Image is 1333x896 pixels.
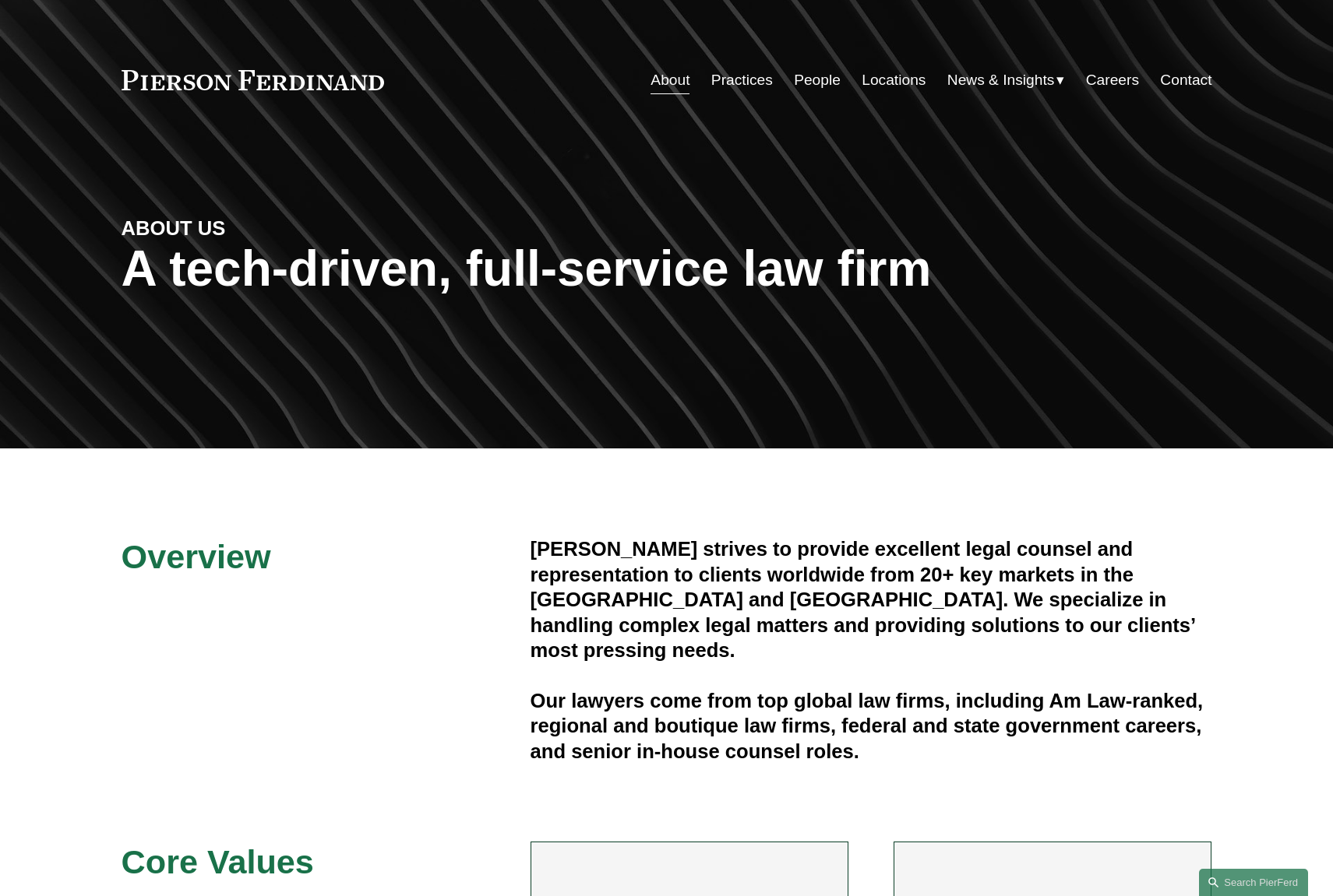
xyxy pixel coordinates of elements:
span: Core Values [122,843,314,880]
a: Contact [1160,65,1211,95]
h1: A tech-driven, full-service law firm [122,241,1212,297]
strong: ABOUT US [122,217,226,239]
span: News & Insights [947,67,1055,94]
a: People [794,65,841,95]
span: Overview [122,538,271,575]
a: Locations [862,65,926,95]
a: folder dropdown [947,65,1065,95]
a: Practices [711,65,773,95]
a: About [651,65,689,95]
a: Search this site [1199,869,1308,896]
h4: [PERSON_NAME] strives to provide excellent legal counsel and representation to clients worldwide ... [531,536,1212,662]
h4: Our lawyers come from top global law firms, including Am Law-ranked, regional and boutique law fi... [531,688,1212,764]
a: Careers [1086,65,1139,95]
